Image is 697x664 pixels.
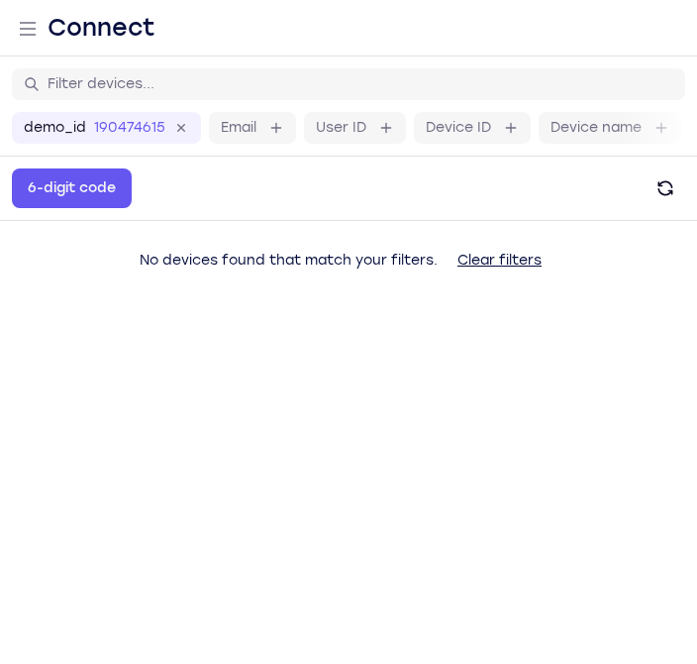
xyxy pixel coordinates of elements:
button: Clear filters [442,241,557,280]
button: Refresh [646,168,685,208]
label: demo_id [24,118,86,138]
h1: Connect [48,12,155,44]
label: Device name [550,118,642,138]
label: Email [221,118,256,138]
button: 6-digit code [12,168,132,208]
label: Device ID [426,118,491,138]
input: Filter devices... [48,74,673,94]
span: No devices found that match your filters. [140,252,438,269]
label: User ID [316,118,366,138]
